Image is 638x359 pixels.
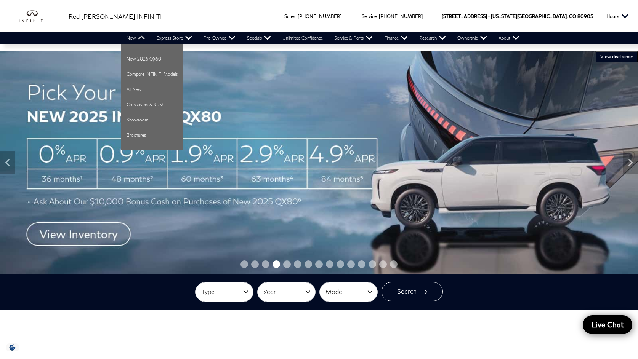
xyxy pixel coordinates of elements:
[414,32,452,44] a: Research
[4,343,21,351] img: Opt-Out Icon
[358,260,365,268] span: Go to slide 12
[442,13,593,19] a: [STREET_ADDRESS] • [US_STATE][GEOGRAPHIC_DATA], CO 80905
[382,282,443,301] button: Search
[326,260,333,268] span: Go to slide 9
[121,128,183,143] a: Brochures
[452,32,493,44] a: Ownership
[378,32,414,44] a: Finance
[377,13,378,19] span: :
[121,32,525,44] nav: Main Navigation
[369,260,376,268] span: Go to slide 13
[258,282,315,302] button: Year
[198,32,241,44] a: Pre-Owned
[262,260,269,268] span: Go to slide 3
[240,260,248,268] span: Go to slide 1
[273,260,280,268] span: Go to slide 4
[121,67,183,82] a: Compare INFINITI Models
[196,282,253,302] button: Type
[305,260,312,268] span: Go to slide 7
[19,10,57,22] a: infiniti
[151,32,198,44] a: Express Store
[298,13,341,19] a: [PHONE_NUMBER]
[295,13,297,19] span: :
[121,51,183,67] a: New 2026 QX60
[390,260,398,268] span: Go to slide 15
[587,320,628,329] span: Live Chat
[294,260,301,268] span: Go to slide 6
[493,32,525,44] a: About
[329,32,378,44] a: Service & Parts
[600,54,633,60] span: VIEW DISCLAIMER
[284,13,295,19] span: Sales
[4,343,21,351] section: Click to Open Cookie Consent Modal
[121,32,151,44] a: New
[379,260,387,268] span: Go to slide 14
[19,10,57,22] img: INFINITI
[283,260,291,268] span: Go to slide 5
[347,260,355,268] span: Go to slide 11
[379,13,423,19] a: [PHONE_NUMBER]
[362,13,377,19] span: Service
[315,260,323,268] span: Go to slide 8
[337,260,344,268] span: Go to slide 10
[121,82,183,97] a: All New
[251,260,259,268] span: Go to slide 2
[121,112,183,128] a: Showroom
[325,286,362,298] span: Model
[69,12,162,21] a: Red [PERSON_NAME] INFINITI
[69,13,162,20] span: Red [PERSON_NAME] INFINITI
[277,32,329,44] a: Unlimited Confidence
[623,151,638,174] div: Next
[263,286,300,298] span: Year
[596,51,638,62] button: VIEW DISCLAIMER
[583,315,632,334] a: Live Chat
[320,282,377,302] button: Model
[241,32,277,44] a: Specials
[201,286,238,298] span: Type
